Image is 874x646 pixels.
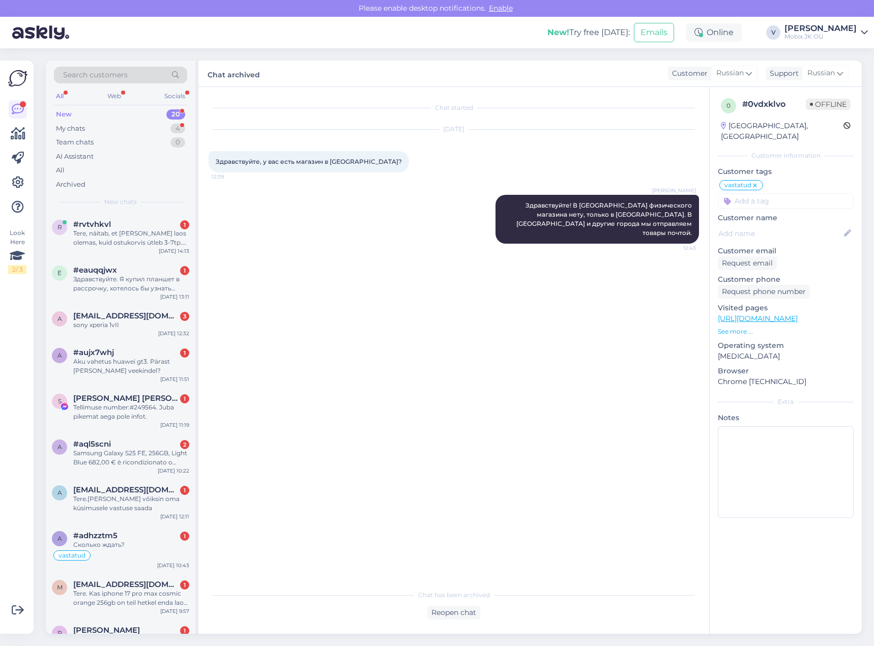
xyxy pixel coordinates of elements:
[427,606,480,620] div: Reopen chat
[63,70,128,80] span: Search customers
[8,228,26,274] div: Look Here
[104,197,137,207] span: New chats
[158,467,189,475] div: [DATE] 10:22
[180,312,189,321] div: 3
[718,285,810,299] div: Request phone number
[180,486,189,495] div: 1
[73,439,111,449] span: #aql5scni
[547,27,569,37] b: New!
[784,24,868,41] a: [PERSON_NAME]Mobix JK OÜ
[718,351,854,362] p: [MEDICAL_DATA]
[105,90,123,103] div: Web
[718,376,854,387] p: Chrome [TECHNICAL_ID]
[686,23,742,42] div: Online
[57,315,62,322] span: a
[57,535,62,542] span: a
[57,489,62,496] span: a
[668,68,708,79] div: Customer
[718,303,854,313] p: Visited pages
[726,102,731,109] span: 0
[718,327,854,336] p: See more ...
[160,607,189,615] div: [DATE] 9:57
[162,90,187,103] div: Socials
[73,485,179,494] span: armee25@hotmail.com
[216,158,402,165] span: Здравствуйте, у вас есть магазин в [GEOGRAPHIC_DATA]?
[180,348,189,358] div: 1
[73,449,189,467] div: Samsung Galaxy S25 FE, 256GB, Light Blue 682,00 € è ricondizionato o nuovo?
[56,137,94,148] div: Team chats
[721,121,843,142] div: [GEOGRAPHIC_DATA], [GEOGRAPHIC_DATA]
[180,580,189,590] div: 1
[418,591,490,600] span: Chat has been archived
[160,421,189,429] div: [DATE] 11:19
[57,583,63,591] span: M
[160,513,189,520] div: [DATE] 12:11
[57,443,62,451] span: a
[8,265,26,274] div: 2 / 3
[806,99,851,110] span: Offline
[8,69,27,88] img: Askly Logo
[57,629,62,637] span: R
[73,531,118,540] span: #adhzztm5
[652,187,696,194] span: [PERSON_NAME]
[209,103,699,112] div: Chat started
[73,589,189,607] div: Tere. Kas iphone 17 pro max cosmic orange 256gb on teil hetkel enda laos olemas. Et ostes saaksit...
[716,68,744,79] span: Russian
[180,266,189,275] div: 1
[160,293,189,301] div: [DATE] 13:11
[742,98,806,110] div: # 0vdxklvo
[718,366,854,376] p: Browser
[724,182,751,188] span: vastatud
[59,552,85,559] span: vastatud
[73,394,179,403] span: Saar Ekas
[73,275,189,293] div: Здравствуйте. Я купил планшет в рассрочку, хотелось бы узнать отправлен ли он?
[718,340,854,351] p: Operating system
[73,229,189,247] div: Tere, näitab, et [PERSON_NAME] laos olemas, kuid ostukorvis ütleb 3-7tp. Mis on tegelik kauba kät...
[56,124,85,134] div: My chats
[56,180,85,190] div: Archived
[180,440,189,449] div: 2
[73,266,117,275] span: #eauqqjwx
[718,193,854,209] input: Add a tag
[157,562,189,569] div: [DATE] 10:43
[807,68,835,79] span: Russian
[718,213,854,223] p: Customer name
[58,397,62,405] span: S
[73,311,179,320] span: aivarjalakas77@gmail.com
[180,394,189,403] div: 1
[160,375,189,383] div: [DATE] 11:51
[784,33,857,41] div: Mobix JK OÜ
[57,223,62,231] span: r
[73,626,140,635] span: Rivo Raadik
[718,314,798,323] a: [URL][DOMAIN_NAME]
[180,220,189,229] div: 1
[73,357,189,375] div: Aku vahetus huawei gt3. Pärast [PERSON_NAME] veekindel?
[547,26,630,39] div: Try free [DATE]:
[73,220,111,229] span: #rvtvhkvl
[718,274,854,285] p: Customer phone
[73,580,179,589] span: Mikkmadison@gmail.com
[718,228,842,239] input: Add name
[56,109,72,120] div: New
[166,109,185,120] div: 20
[784,24,857,33] div: [PERSON_NAME]
[56,152,94,162] div: AI Assistant
[718,413,854,423] p: Notes
[766,68,799,79] div: Support
[486,4,516,13] span: Enable
[180,626,189,635] div: 1
[170,137,185,148] div: 0
[159,247,189,255] div: [DATE] 14:13
[718,246,854,256] p: Customer email
[718,151,854,160] div: Customer information
[170,124,185,134] div: 4
[54,90,66,103] div: All
[718,256,777,270] div: Request email
[73,348,114,357] span: #aujx7whj
[180,532,189,541] div: 1
[718,166,854,177] p: Customer tags
[73,494,189,513] div: Tere.[PERSON_NAME] võiksin oma küsimusele vastuse saada
[658,244,696,252] span: 12:43
[718,397,854,406] div: Extra
[516,201,693,237] span: Здравствуйте! В [GEOGRAPHIC_DATA] физического магазина нету, только в [GEOGRAPHIC_DATA]. В [GEOGR...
